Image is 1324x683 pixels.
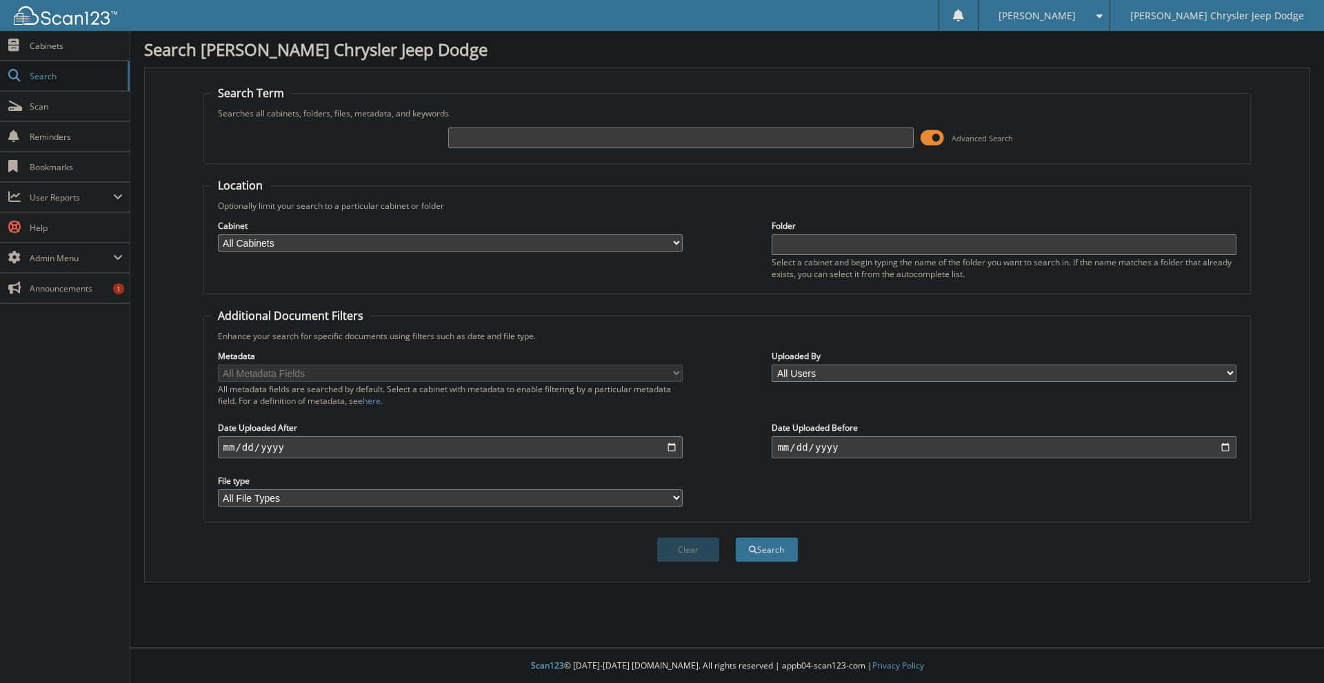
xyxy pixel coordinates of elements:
[657,538,719,562] button: Clear
[363,395,381,407] a: here
[218,350,683,362] label: Metadata
[130,649,1324,683] div: © [DATE]-[DATE] [DOMAIN_NAME]. All rights reserved | appb04-scan123-com |
[218,383,683,407] div: All metadata fields are searched by default. Select a cabinet with metadata to enable filtering b...
[144,38,1310,61] h1: Search [PERSON_NAME] Chrysler Jeep Dodge
[30,131,123,143] span: Reminders
[218,220,683,232] label: Cabinet
[30,40,123,52] span: Cabinets
[211,108,1244,119] div: Searches all cabinets, folders, files, metadata, and keywords
[772,220,1236,232] label: Folder
[30,192,113,203] span: User Reports
[999,12,1076,20] span: [PERSON_NAME]
[211,330,1244,342] div: Enhance your search for specific documents using filters such as date and file type.
[736,538,798,562] button: Search
[872,660,924,671] a: Privacy Policy
[772,436,1236,458] input: end
[218,422,683,434] label: Date Uploaded After
[211,200,1244,212] div: Optionally limit your search to a particular cabinet or folder
[30,101,123,112] span: Scan
[30,70,121,82] span: Search
[14,6,117,25] img: scan123-logo-white.svg
[30,252,113,264] span: Admin Menu
[211,308,370,323] legend: Additional Document Filters
[772,350,1236,362] label: Uploaded By
[30,161,123,173] span: Bookmarks
[218,475,683,487] label: File type
[952,133,1013,143] span: Advanced Search
[772,422,1236,434] label: Date Uploaded Before
[30,283,123,294] span: Announcements
[531,660,564,671] span: Scan123
[211,178,270,193] legend: Location
[772,256,1236,280] div: Select a cabinet and begin typing the name of the folder you want to search in. If the name match...
[211,85,291,101] legend: Search Term
[1130,12,1304,20] span: [PERSON_NAME] Chrysler Jeep Dodge
[113,283,124,294] div: 1
[218,436,683,458] input: start
[30,222,123,234] span: Help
